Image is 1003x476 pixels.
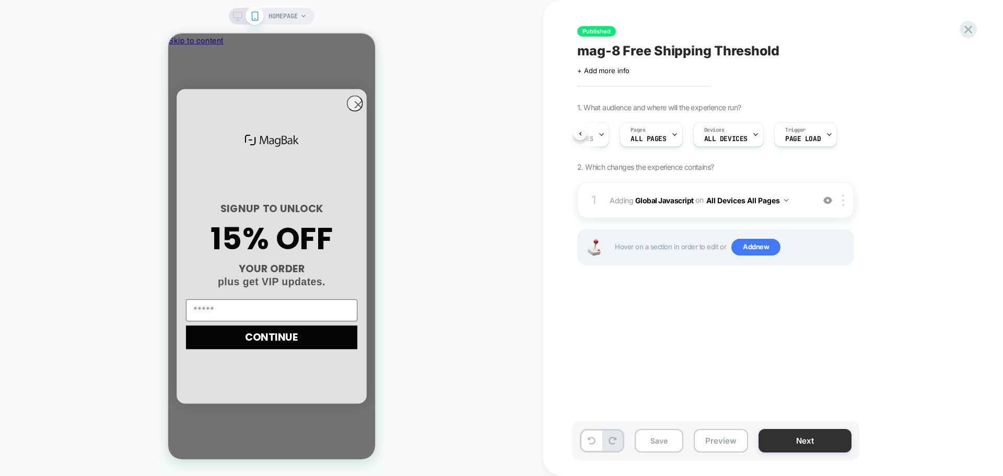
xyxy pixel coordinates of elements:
[577,66,629,75] span: + Add more info
[785,135,821,143] span: Page Load
[18,292,189,316] button: CONTINUE
[784,199,788,202] img: down arrow
[42,183,165,226] span: 15% OFF
[695,193,703,206] span: on
[71,228,137,242] span: YOUR ORDER
[610,193,809,208] span: Adding
[52,168,155,182] span: SIGNUP TO UNLOCK
[759,429,852,452] button: Next
[74,97,133,117] img: MagBak Popup Offer Logo
[635,429,683,452] button: Save
[694,429,748,452] button: Preview
[731,239,780,256] span: Add new
[785,126,806,134] span: Trigger
[577,43,779,59] span: mag-8 Free Shipping Threshold
[706,193,788,208] button: All Devices All Pages
[577,103,741,112] span: 1. What audience and where will the experience run?
[50,243,157,254] span: plus get VIP updates.
[842,194,844,206] img: close
[577,162,714,171] span: 2. Which changes the experience contains?
[577,26,616,37] span: Published
[179,62,195,78] button: Close dialog
[269,8,298,25] span: HOMEPAGE
[704,135,748,143] span: ALL DEVICES
[615,239,848,256] span: Hover on a section in order to edit or
[631,135,666,143] span: ALL PAGES
[584,239,604,256] img: Joystick
[635,195,694,204] b: Global Javascript
[823,196,832,205] img: crossed eye
[631,126,645,134] span: Pages
[704,126,725,134] span: Devices
[18,266,189,288] input: Email
[589,190,599,211] div: 1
